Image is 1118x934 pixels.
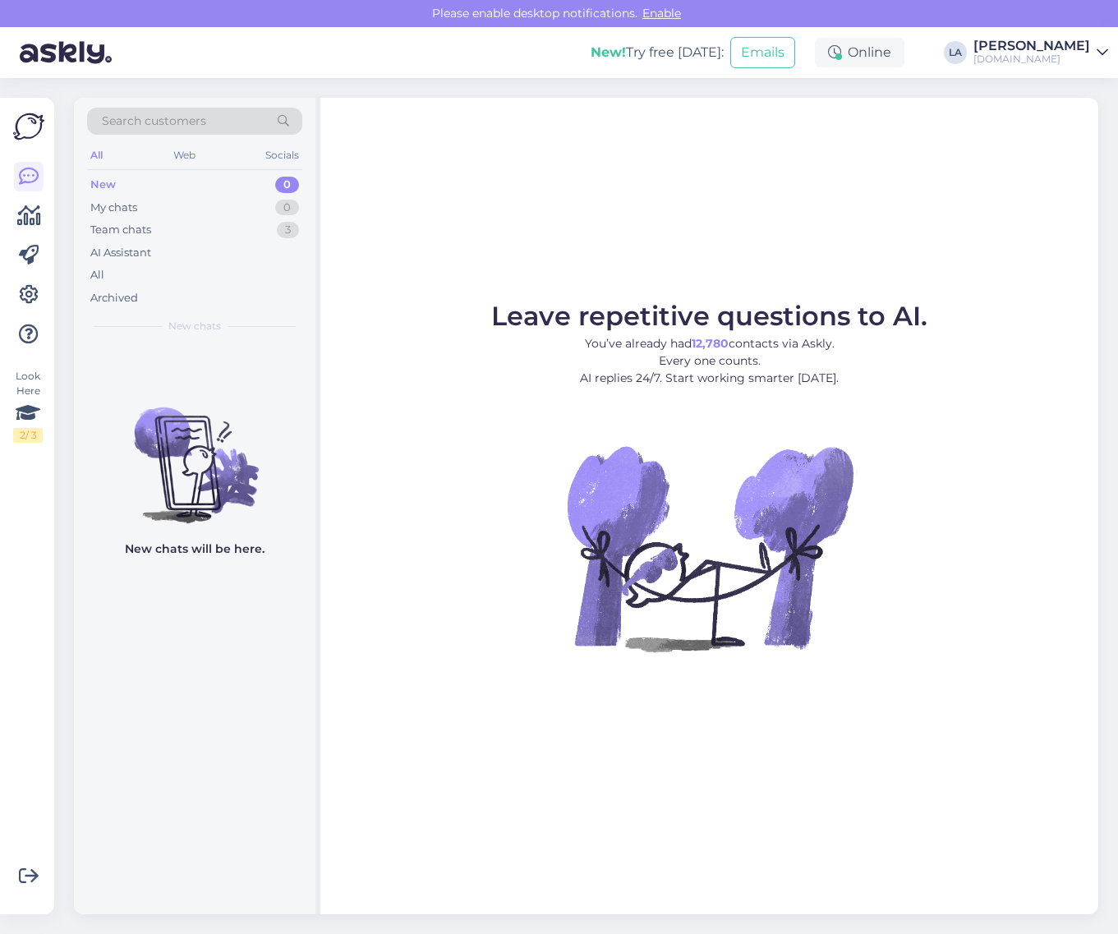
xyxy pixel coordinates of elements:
button: Emails [730,37,795,68]
img: Askly Logo [13,111,44,142]
div: AI Assistant [90,245,151,261]
div: Try free [DATE]: [591,43,724,62]
div: 3 [277,222,299,238]
span: Enable [637,6,686,21]
div: My chats [90,200,137,216]
div: 0 [275,177,299,193]
div: Team chats [90,222,151,238]
div: 0 [275,200,299,216]
div: [PERSON_NAME] [973,39,1090,53]
div: Look Here [13,369,43,443]
b: 12,780 [692,336,729,351]
div: All [90,267,104,283]
div: Web [170,145,199,166]
div: New [90,177,116,193]
span: Search customers [102,113,206,130]
span: Leave repetitive questions to AI. [491,300,927,332]
div: All [87,145,106,166]
div: Socials [262,145,302,166]
div: Online [815,38,904,67]
img: No Chat active [562,400,858,696]
div: 2 / 3 [13,428,43,443]
p: New chats will be here. [125,541,265,558]
div: LA [944,41,967,64]
b: New! [591,44,626,60]
p: You’ve already had contacts via Askly. Every one counts. AI replies 24/7. Start working smarter [... [491,335,927,387]
span: New chats [168,319,221,334]
a: [PERSON_NAME][DOMAIN_NAME] [973,39,1108,66]
div: Archived [90,290,138,306]
img: No chats [74,378,315,526]
div: [DOMAIN_NAME] [973,53,1090,66]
